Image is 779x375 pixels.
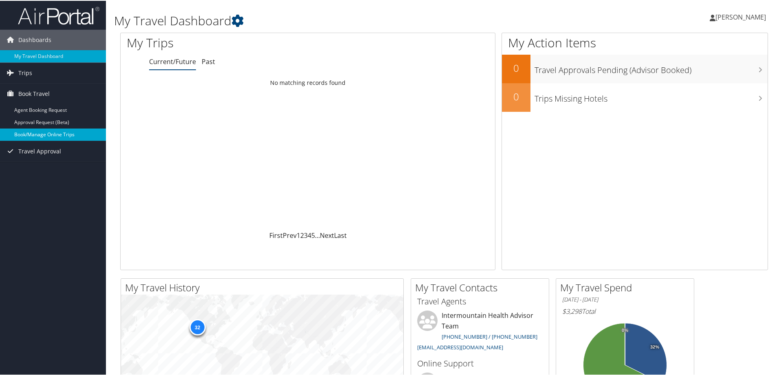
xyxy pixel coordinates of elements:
[125,280,403,294] h2: My Travel History
[622,327,628,332] tspan: 0%
[502,82,768,111] a: 0Trips Missing Hotels
[304,230,308,239] a: 3
[562,306,688,315] h6: Total
[311,230,315,239] a: 5
[18,62,32,82] span: Trips
[334,230,347,239] a: Last
[502,89,530,103] h2: 0
[650,344,659,349] tspan: 32%
[18,29,51,49] span: Dashboards
[710,4,774,29] a: [PERSON_NAME]
[417,343,503,350] a: [EMAIL_ADDRESS][DOMAIN_NAME]
[535,60,768,75] h3: Travel Approvals Pending (Advisor Booked)
[502,60,530,74] h2: 0
[417,295,543,306] h3: Travel Agents
[300,230,304,239] a: 2
[18,83,50,103] span: Book Travel
[715,12,766,21] span: [PERSON_NAME]
[535,88,768,104] h3: Trips Missing Hotels
[283,230,297,239] a: Prev
[442,332,537,339] a: [PHONE_NUMBER] / [PHONE_NUMBER]
[415,280,549,294] h2: My Travel Contacts
[320,230,334,239] a: Next
[18,140,61,161] span: Travel Approval
[502,54,768,82] a: 0Travel Approvals Pending (Advisor Booked)
[127,33,333,51] h1: My Trips
[189,318,205,335] div: 32
[417,357,543,368] h3: Online Support
[562,306,582,315] span: $3,298
[202,56,215,65] a: Past
[308,230,311,239] a: 4
[121,75,495,89] td: No matching records found
[269,230,283,239] a: First
[560,280,694,294] h2: My Travel Spend
[297,230,300,239] a: 1
[413,310,547,353] li: Intermountain Health Advisor Team
[114,11,554,29] h1: My Travel Dashboard
[315,230,320,239] span: …
[149,56,196,65] a: Current/Future
[562,295,688,303] h6: [DATE] - [DATE]
[18,5,99,24] img: airportal-logo.png
[502,33,768,51] h1: My Action Items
